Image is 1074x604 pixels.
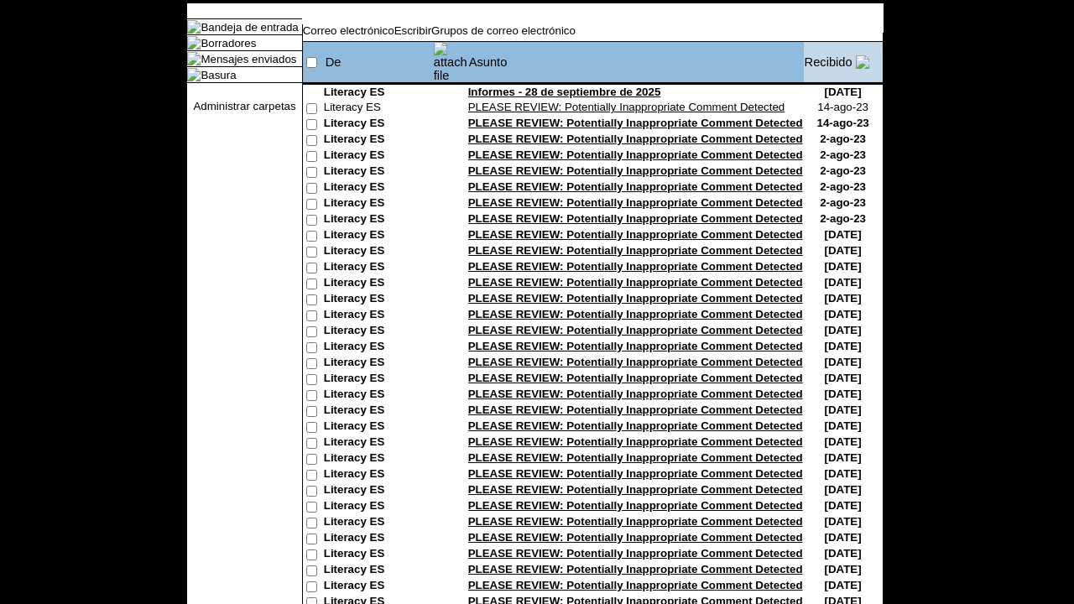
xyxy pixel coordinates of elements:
img: arrow_down.gif [856,55,869,69]
td: Literacy ES [324,515,433,531]
a: De [326,55,341,69]
td: Literacy ES [324,164,433,180]
a: PLEASE REVIEW: Potentially Inappropriate Comment Detected [468,356,803,368]
nobr: [DATE] [825,579,862,591]
nobr: 2-ago-23 [820,148,866,161]
a: PLEASE REVIEW: Potentially Inappropriate Comment Detected [468,372,803,384]
a: Basura [201,69,236,81]
a: PLEASE REVIEW: Potentially Inappropriate Comment Detected [468,117,803,129]
nobr: [DATE] [825,260,862,273]
a: PLEASE REVIEW: Potentially Inappropriate Comment Detected [468,483,803,496]
nobr: [DATE] [825,404,862,416]
a: PLEASE REVIEW: Potentially Inappropriate Comment Detected [468,244,803,257]
nobr: [DATE] [825,451,862,464]
a: PLEASE REVIEW: Potentially Inappropriate Comment Detected [468,133,803,145]
a: PLEASE REVIEW: Potentially Inappropriate Comment Detected [468,164,803,177]
a: Recibido [805,55,852,69]
td: Literacy ES [324,260,433,276]
a: PLEASE REVIEW: Potentially Inappropriate Comment Detected [468,308,803,320]
a: PLEASE REVIEW: Potentially Inappropriate Comment Detected [468,292,803,305]
a: PLEASE REVIEW: Potentially Inappropriate Comment Detected [468,467,803,480]
a: Escribir [394,24,431,37]
a: PLEASE REVIEW: Potentially Inappropriate Comment Detected [468,499,803,512]
nobr: [DATE] [825,308,862,320]
a: PLEASE REVIEW: Potentially Inappropriate Comment Detected [468,260,803,273]
td: Literacy ES [324,244,433,260]
a: PLEASE REVIEW: Potentially Inappropriate Comment Detected [468,563,803,575]
img: folder_icon.gif [187,52,201,65]
a: Borradores [201,37,256,49]
td: Literacy ES [324,101,433,117]
nobr: 2-ago-23 [820,212,866,225]
td: Literacy ES [324,372,433,388]
a: PLEASE REVIEW: Potentially Inappropriate Comment Detected [468,101,785,113]
a: PLEASE REVIEW: Potentially Inappropriate Comment Detected [468,228,803,241]
nobr: 14-ago-23 [816,117,868,129]
nobr: [DATE] [825,563,862,575]
nobr: [DATE] [825,86,862,98]
td: Literacy ES [324,196,433,212]
nobr: [DATE] [825,531,862,544]
a: Administrar carpetas [193,100,295,112]
a: PLEASE REVIEW: Potentially Inappropriate Comment Detected [468,276,803,289]
nobr: 2-ago-23 [820,180,866,193]
td: Literacy ES [324,117,433,133]
a: PLEASE REVIEW: Potentially Inappropriate Comment Detected [468,419,803,432]
td: Literacy ES [324,531,433,547]
td: Literacy ES [324,483,433,499]
img: folder_icon_pick.gif [187,20,201,34]
nobr: [DATE] [825,228,862,241]
nobr: [DATE] [825,340,862,352]
a: PLEASE REVIEW: Potentially Inappropriate Comment Detected [468,340,803,352]
a: PLEASE REVIEW: Potentially Inappropriate Comment Detected [468,388,803,400]
td: Literacy ES [324,180,433,196]
a: PLEASE REVIEW: Potentially Inappropriate Comment Detected [468,435,803,448]
a: Mensajes enviados [201,53,296,65]
a: Informes - 28 de septiembre de 2025 [468,86,661,98]
nobr: [DATE] [825,467,862,480]
a: PLEASE REVIEW: Potentially Inappropriate Comment Detected [468,324,803,336]
img: attach file [434,42,467,82]
nobr: [DATE] [825,356,862,368]
td: Literacy ES [324,499,433,515]
td: Literacy ES [324,547,433,563]
nobr: [DATE] [825,372,862,384]
td: Literacy ES [324,388,433,404]
a: PLEASE REVIEW: Potentially Inappropriate Comment Detected [468,180,803,193]
td: Literacy ES [324,292,433,308]
a: PLEASE REVIEW: Potentially Inappropriate Comment Detected [468,212,803,225]
nobr: [DATE] [825,388,862,400]
img: folder_icon.gif [187,36,201,49]
td: Literacy ES [324,467,433,483]
nobr: 2-ago-23 [820,133,866,145]
nobr: [DATE] [825,324,862,336]
a: PLEASE REVIEW: Potentially Inappropriate Comment Detected [468,404,803,416]
td: Literacy ES [324,148,433,164]
nobr: 2-ago-23 [820,196,866,209]
nobr: [DATE] [825,435,862,448]
nobr: [DATE] [825,276,862,289]
a: PLEASE REVIEW: Potentially Inappropriate Comment Detected [468,515,803,528]
nobr: [DATE] [825,419,862,432]
a: PLEASE REVIEW: Potentially Inappropriate Comment Detected [468,451,803,464]
td: Literacy ES [324,451,433,467]
a: PLEASE REVIEW: Potentially Inappropriate Comment Detected [468,579,803,591]
nobr: 14-ago-23 [817,101,868,113]
nobr: [DATE] [825,483,862,496]
img: folder_icon.gif [187,68,201,81]
td: Literacy ES [324,276,433,292]
a: PLEASE REVIEW: Potentially Inappropriate Comment Detected [468,148,803,161]
a: Bandeja de entrada [201,21,298,34]
td: Literacy ES [324,579,433,595]
a: Correo electrónico [303,24,394,37]
td: Literacy ES [324,212,433,228]
td: Literacy ES [324,86,433,101]
td: Literacy ES [324,228,433,244]
td: Literacy ES [324,356,433,372]
td: Literacy ES [324,563,433,579]
td: Literacy ES [324,404,433,419]
td: Literacy ES [324,133,433,148]
nobr: [DATE] [825,499,862,512]
td: Literacy ES [324,308,433,324]
td: Literacy ES [324,340,433,356]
